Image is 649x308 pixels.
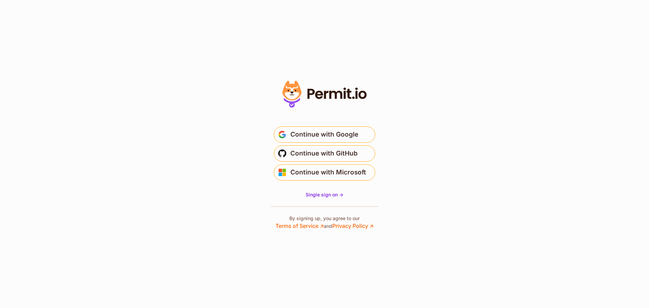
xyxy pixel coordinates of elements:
a: Single sign on -> [306,191,343,198]
span: Continue with GitHub [290,148,358,159]
a: Terms of Service ↗ [275,222,324,229]
button: Continue with Google [274,126,375,143]
span: Continue with Google [290,129,358,140]
button: Continue with Microsoft [274,164,375,181]
a: Privacy Policy ↗ [332,222,374,229]
p: By signing up, you agree to our and [275,215,374,230]
span: Single sign on -> [306,192,343,197]
span: Continue with Microsoft [290,167,366,178]
button: Continue with GitHub [274,145,375,162]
